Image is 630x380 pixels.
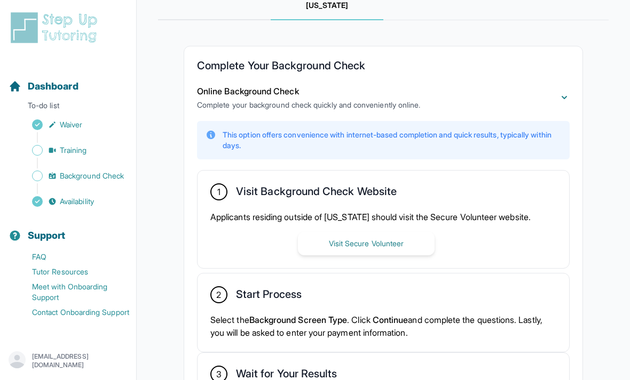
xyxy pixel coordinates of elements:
[197,100,420,110] p: Complete your background check quickly and conveniently online.
[210,211,556,223] p: Applicants residing outside of [US_STATE] should visit the Secure Volunteer website.
[4,62,132,98] button: Dashboard
[9,143,136,158] a: Training
[9,117,136,132] a: Waiver
[373,314,408,325] span: Continue
[197,86,299,96] span: Online Background Check
[60,145,87,156] span: Training
[249,314,348,325] span: Background Screen Type
[60,119,82,130] span: Waiver
[60,196,94,207] span: Availability
[9,168,136,183] a: Background Check
[4,100,132,115] p: To-do list
[4,211,132,247] button: Support
[9,79,78,94] a: Dashboard
[9,351,128,370] button: [EMAIL_ADDRESS][DOMAIN_NAME]
[9,194,136,209] a: Availability
[9,249,136,264] a: FAQ
[32,352,128,369] p: [EMAIL_ADDRESS][DOMAIN_NAME]
[210,313,556,339] p: Select the . Click and complete the questions. Lastly, you will be asked to enter your payment in...
[236,185,397,202] h2: Visit Background Check Website
[236,288,302,305] h2: Start Process
[217,185,220,198] span: 1
[28,79,78,94] span: Dashboard
[298,238,435,248] a: Visit Secure Volunteer
[216,288,221,301] span: 2
[197,85,570,110] button: Online Background CheckComplete your background check quickly and conveniently online.
[9,11,104,45] img: logo
[9,264,136,279] a: Tutor Resources
[298,232,435,255] button: Visit Secure Volunteer
[197,59,570,76] h2: Complete Your Background Check
[223,130,561,151] p: This option offers convenience with internet-based completion and quick results, typically within...
[9,305,136,320] a: Contact Onboarding Support
[60,171,124,181] span: Background Check
[28,228,66,243] span: Support
[9,279,136,305] a: Meet with Onboarding Support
